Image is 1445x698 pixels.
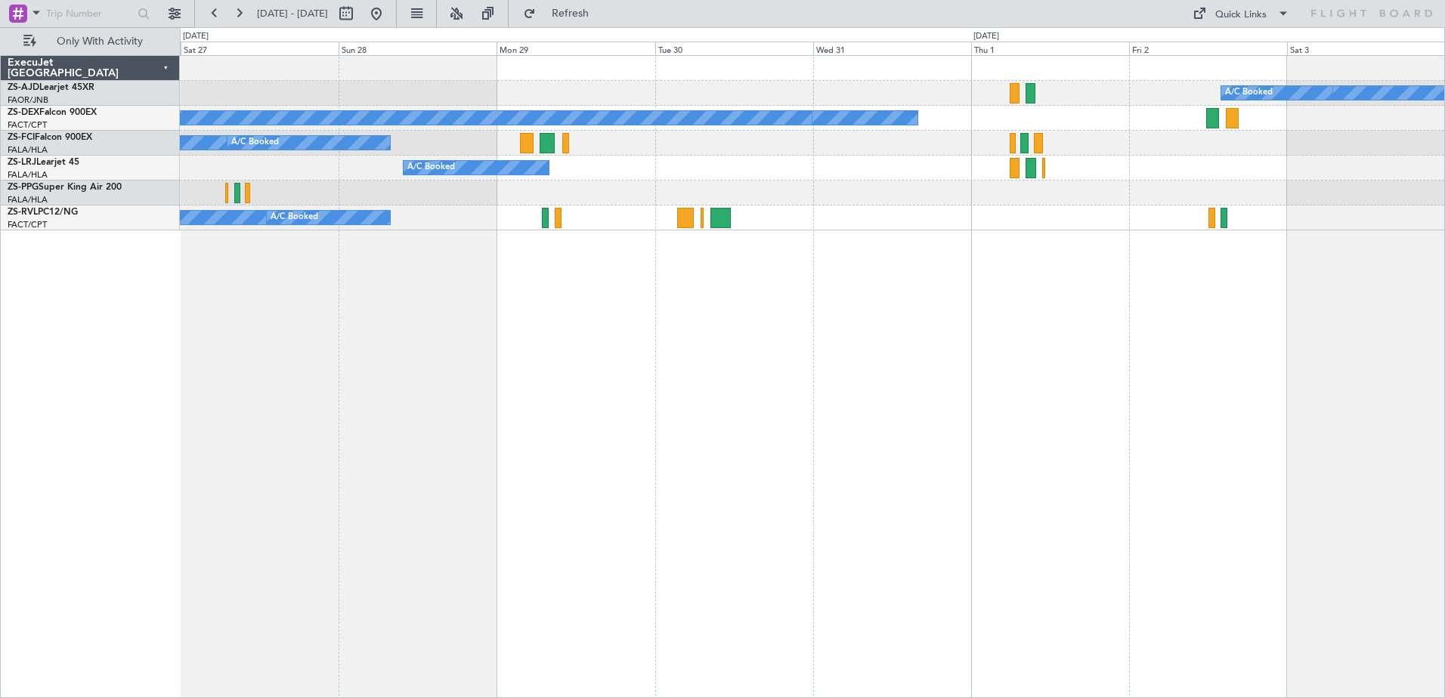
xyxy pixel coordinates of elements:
[539,8,602,19] span: Refresh
[8,169,48,181] a: FALA/HLA
[17,29,164,54] button: Only With Activity
[516,2,607,26] button: Refresh
[8,183,122,192] a: ZS-PPGSuper King Air 200
[8,108,97,117] a: ZS-DEXFalcon 900EX
[271,206,318,229] div: A/C Booked
[339,42,497,55] div: Sun 28
[8,208,38,217] span: ZS-RVL
[1129,42,1287,55] div: Fri 2
[181,42,339,55] div: Sat 27
[8,144,48,156] a: FALA/HLA
[1225,82,1273,104] div: A/C Booked
[231,131,279,154] div: A/C Booked
[8,94,48,106] a: FAOR/JNB
[46,2,133,25] input: Trip Number
[973,30,999,43] div: [DATE]
[8,119,47,131] a: FACT/CPT
[257,7,328,20] span: [DATE] - [DATE]
[8,83,94,92] a: ZS-AJDLearjet 45XR
[407,156,455,179] div: A/C Booked
[8,208,78,217] a: ZS-RVLPC12/NG
[813,42,971,55] div: Wed 31
[971,42,1129,55] div: Thu 1
[497,42,654,55] div: Mon 29
[655,42,813,55] div: Tue 30
[8,133,35,142] span: ZS-FCI
[8,158,79,167] a: ZS-LRJLearjet 45
[1185,2,1297,26] button: Quick Links
[8,194,48,205] a: FALA/HLA
[183,30,209,43] div: [DATE]
[8,183,39,192] span: ZS-PPG
[8,133,92,142] a: ZS-FCIFalcon 900EX
[39,36,159,47] span: Only With Activity
[8,158,36,167] span: ZS-LRJ
[8,83,39,92] span: ZS-AJD
[1287,42,1445,55] div: Sat 3
[8,219,47,230] a: FACT/CPT
[8,108,39,117] span: ZS-DEX
[1215,8,1267,23] div: Quick Links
